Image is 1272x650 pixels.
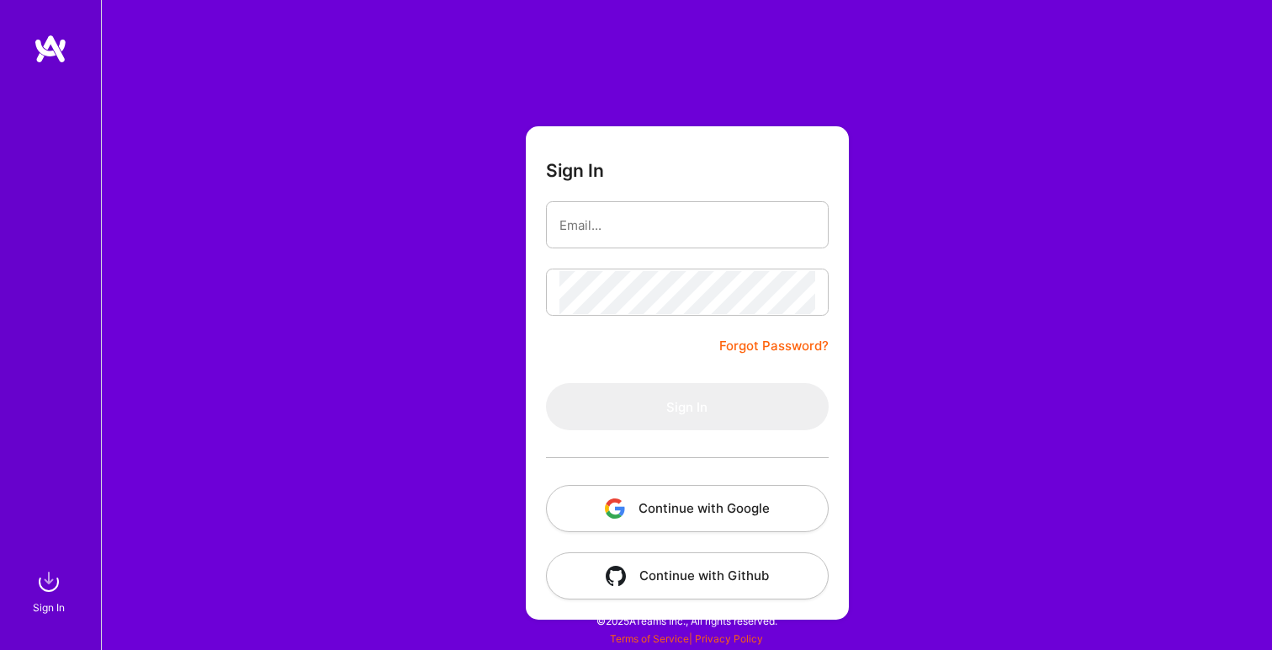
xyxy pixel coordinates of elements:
[546,485,829,532] button: Continue with Google
[695,632,763,645] a: Privacy Policy
[101,599,1272,642] div: © 2025 ATeams Inc., All rights reserved.
[546,552,829,599] button: Continue with Github
[33,599,65,616] div: Sign In
[32,565,66,599] img: sign in
[34,34,67,64] img: logo
[719,336,829,356] a: Forgot Password?
[546,160,604,181] h3: Sign In
[559,204,815,247] input: Email...
[546,383,829,430] button: Sign In
[35,565,66,616] a: sign inSign In
[606,566,626,586] img: icon
[610,632,689,645] a: Terms of Service
[610,632,763,645] span: |
[605,498,625,519] img: icon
